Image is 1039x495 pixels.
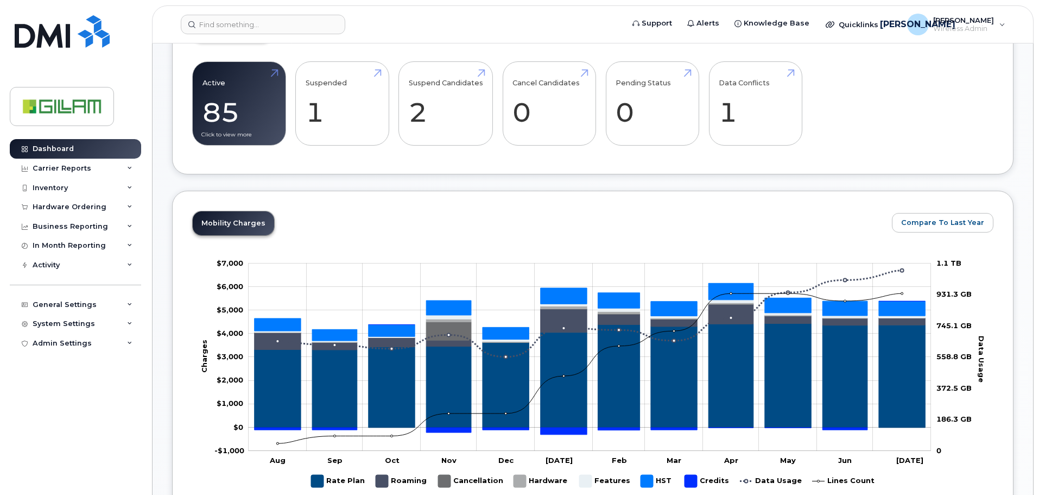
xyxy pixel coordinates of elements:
[217,329,243,337] tspan: $4,000
[780,456,796,465] tspan: May
[217,329,243,337] g: $0
[193,211,274,235] a: Mobility Charges
[899,14,1013,35] div: Julie Oudit
[438,471,503,492] g: Cancellation
[744,18,809,29] span: Knowledge Base
[977,336,986,383] tspan: Data Usage
[936,415,972,423] tspan: 186.3 GB
[217,399,243,408] tspan: $1,000
[217,259,243,267] g: $0
[680,12,727,34] a: Alerts
[642,18,672,29] span: Support
[818,14,897,35] div: Quicklinks
[641,471,674,492] g: HST
[217,352,243,361] g: $0
[625,12,680,34] a: Support
[514,471,568,492] g: Hardware
[740,471,802,492] g: Data Usage
[202,68,276,140] a: Active 85
[719,68,792,140] a: Data Conflicts 1
[327,456,343,465] tspan: Sep
[217,282,243,291] g: $0
[936,290,972,298] tspan: 931.3 GB
[217,305,243,314] g: $0
[376,471,427,492] g: Roaming
[933,24,994,33] span: Wireless Admin
[896,456,923,465] tspan: [DATE]
[812,471,875,492] g: Lines Count
[181,15,345,34] input: Find something...
[200,259,986,492] g: Chart
[409,68,483,140] a: Suspend Candidates 2
[933,16,994,24] span: [PERSON_NAME]
[838,456,852,465] tspan: Jun
[311,471,875,492] g: Legend
[936,446,941,455] tspan: 0
[255,302,926,435] g: Credits
[385,456,400,465] tspan: Oct
[200,340,208,373] tspan: Charges
[880,18,955,31] span: [PERSON_NAME]
[667,456,681,465] tspan: Mar
[214,446,244,455] g: $0
[936,384,972,392] tspan: 372.5 GB
[724,456,738,465] tspan: Apr
[441,456,457,465] tspan: Nov
[255,284,926,341] g: HST
[217,259,243,267] tspan: $7,000
[696,18,719,29] span: Alerts
[685,471,729,492] g: Credits
[936,352,972,361] tspan: 558.8 GB
[311,471,365,492] g: Rate Plan
[214,446,244,455] tspan: -$1,000
[217,282,243,291] tspan: $6,000
[306,68,379,140] a: Suspended 1
[512,68,586,140] a: Cancel Candidates 0
[936,259,961,267] tspan: 1.1 TB
[255,324,926,428] g: Rate Plan
[612,456,627,465] tspan: Feb
[217,376,243,385] tspan: $2,000
[217,399,243,408] g: $0
[727,12,817,34] a: Knowledge Base
[936,321,972,330] tspan: 745.1 GB
[839,20,878,29] span: Quicklinks
[546,456,573,465] tspan: [DATE]
[255,304,926,350] g: Roaming
[579,471,630,492] g: Features
[901,217,984,228] span: Compare To Last Year
[217,376,243,385] g: $0
[233,423,243,431] tspan: $0
[217,352,243,361] tspan: $3,000
[269,456,286,465] tspan: Aug
[217,305,243,314] tspan: $5,000
[616,68,689,140] a: Pending Status 0
[892,213,993,233] button: Compare To Last Year
[498,456,514,465] tspan: Dec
